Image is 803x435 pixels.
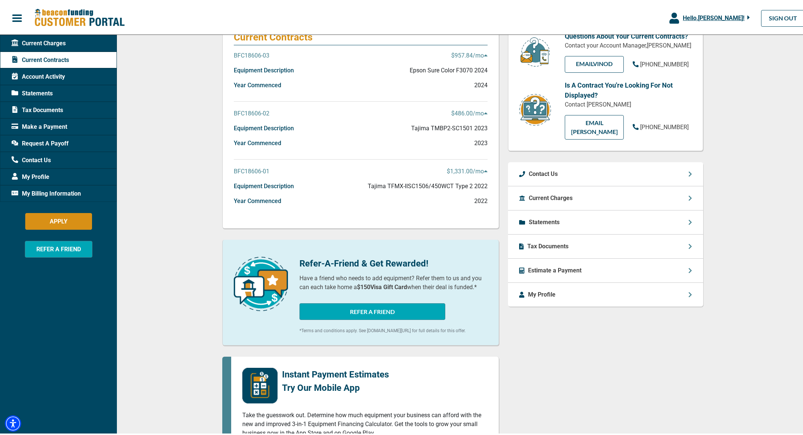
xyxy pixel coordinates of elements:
p: Tax Documents [527,241,568,249]
p: Year Commenced [234,79,281,88]
p: Instant Payment Estimates [282,366,389,380]
span: Account Activity [12,71,65,80]
img: refer-a-friend-icon.png [234,255,288,310]
p: Tajima TMBP2-SC1501 2023 [411,122,488,131]
p: Try Our Mobile App [282,380,389,393]
p: Current Contracts [234,30,488,42]
p: $486.00 /mo [451,108,488,117]
p: Contact your Account Manager, [PERSON_NAME] [565,40,692,49]
span: Contact Us [12,154,51,163]
p: Year Commenced [234,195,281,204]
p: Is A Contract You're Looking For Not Displayed? [565,79,692,99]
p: BFC18606-03 [234,50,269,59]
button: APPLY [25,212,92,228]
a: EMAILVinod [565,55,624,71]
p: Equipment Description [234,65,294,73]
p: *Terms and conditions apply. See [DOMAIN_NAME][URL] for full details for this offer. [299,326,488,333]
p: Tajima TFMX-IISC1506/450WCT Type 2 2022 [368,180,488,189]
span: Current Charges [12,37,66,46]
span: Current Contracts [12,54,69,63]
p: $957.84 /mo [451,50,488,59]
p: Statements [529,216,560,225]
span: Make a Payment [12,121,67,130]
span: My Profile [12,171,49,180]
button: REFER A FRIEND [25,239,92,256]
button: REFER A FRIEND [299,302,445,318]
img: Beacon Funding Customer Portal Logo [34,7,125,26]
span: My Billing Information [12,188,81,197]
p: 2023 [474,137,488,146]
p: Equipment Description [234,180,294,189]
img: contract-icon.png [518,92,552,125]
p: Estimate a Payment [528,265,581,274]
p: Questions About Your Current Contracts? [565,30,692,40]
span: Hello, [PERSON_NAME] ! [683,13,744,20]
p: Epson Sure Color F3070 2024 [410,65,488,73]
p: Contact Us [529,168,558,177]
a: [PHONE_NUMBER] [633,121,689,130]
p: 2024 [474,79,488,88]
a: [PHONE_NUMBER] [633,59,689,68]
p: $1,331.00 /mo [447,166,488,174]
p: Current Charges [529,192,573,201]
span: Tax Documents [12,104,63,113]
span: [PHONE_NUMBER] [640,59,689,66]
p: My Profile [528,289,555,298]
p: BFC18606-01 [234,166,269,174]
p: Contact [PERSON_NAME] [565,99,692,108]
span: Request A Payoff [12,138,69,147]
b: $150 Visa Gift Card [357,282,407,289]
span: Statements [12,88,53,97]
p: Equipment Description [234,122,294,131]
a: EMAIL [PERSON_NAME] [565,114,624,138]
div: Accessibility Menu [5,414,21,430]
p: Refer-A-Friend & Get Rewarded! [299,255,488,269]
p: Have a friend who needs to add equipment? Refer them to us and you can each take home a when thei... [299,272,488,290]
img: mobile-app-logo.png [242,366,278,402]
p: BFC18606-02 [234,108,269,117]
p: Year Commenced [234,137,281,146]
span: [PHONE_NUMBER] [640,122,689,129]
p: 2022 [474,195,488,204]
img: customer-service.png [518,35,552,66]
